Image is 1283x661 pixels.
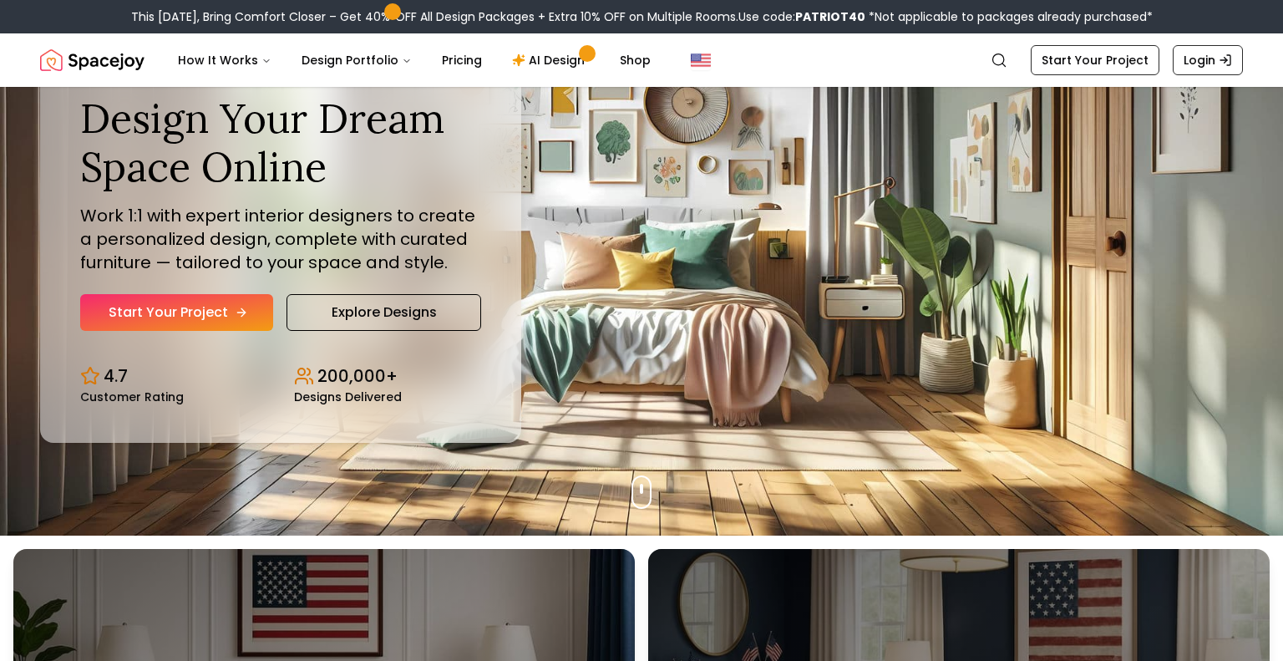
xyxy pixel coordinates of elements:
nav: Global [40,33,1243,87]
h1: Design Your Dream Space Online [80,94,481,191]
a: Explore Designs [287,294,481,331]
nav: Main [165,43,664,77]
a: Start Your Project [1031,45,1159,75]
a: Login [1173,45,1243,75]
div: This [DATE], Bring Comfort Closer – Get 40% OFF All Design Packages + Extra 10% OFF on Multiple R... [131,8,1153,25]
a: Start Your Project [80,294,273,331]
small: Customer Rating [80,391,184,403]
a: Spacejoy [40,43,145,77]
div: Design stats [80,351,481,403]
img: Spacejoy Logo [40,43,145,77]
p: 4.7 [104,364,128,388]
button: How It Works [165,43,285,77]
a: AI Design [499,43,603,77]
span: Use code: [738,8,865,25]
span: *Not applicable to packages already purchased* [865,8,1153,25]
small: Designs Delivered [294,391,402,403]
a: Shop [606,43,664,77]
button: Design Portfolio [288,43,425,77]
img: United States [691,50,711,70]
p: 200,000+ [317,364,398,388]
b: PATRIOT40 [795,8,865,25]
a: Pricing [429,43,495,77]
p: Work 1:1 with expert interior designers to create a personalized design, complete with curated fu... [80,204,481,274]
